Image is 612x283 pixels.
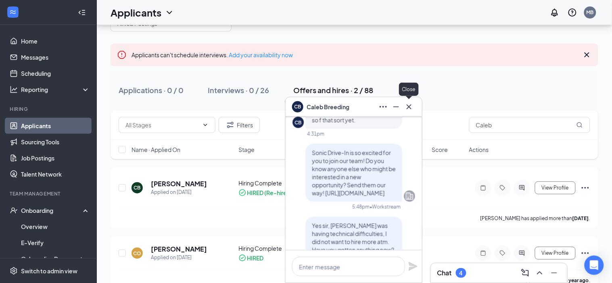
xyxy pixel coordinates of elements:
[132,146,180,154] span: Name · Applied On
[535,268,545,278] svg: ChevronUp
[582,50,592,60] svg: Cross
[312,222,394,254] span: Yes sir, [PERSON_NAME] was having technical difficulties, I did not want to hire more atm. Have y...
[576,122,583,128] svg: MagnifyingGlass
[21,166,90,182] a: Talent Network
[21,267,77,275] div: Switch to admin view
[403,100,416,113] button: Cross
[519,266,532,279] button: ComposeMessage
[21,251,90,267] a: Onboarding Documents
[478,250,488,256] svg: Note
[238,189,246,197] svg: CheckmarkCircle
[542,250,569,256] span: View Profile
[219,117,260,133] button: Filter Filters
[480,215,590,222] p: [PERSON_NAME] has applied more than .
[405,191,414,201] svg: Company
[247,254,263,262] div: HIRED
[111,6,161,19] h1: Applicants
[119,85,184,95] div: Applications · 0 / 0
[307,131,324,137] div: 4:31pm
[550,8,560,17] svg: Notifications
[307,102,349,111] span: Caleb Breeding
[549,268,559,278] svg: Minimize
[391,102,401,112] svg: Minimize
[134,184,141,191] div: CB
[370,204,401,210] span: • Workstream
[10,190,88,197] div: Team Management
[21,235,90,251] a: E-Verify
[21,85,90,94] div: Reporting
[238,254,246,262] svg: CheckmarkCircle
[581,248,590,258] svg: Ellipses
[378,102,388,112] svg: Ellipses
[498,185,508,191] svg: Tag
[408,262,418,271] svg: Plane
[132,51,293,58] span: Applicants can't schedule interviews.
[247,189,289,197] div: HIRED (Re-hire)
[208,85,269,95] div: Interviews · 0 / 26
[568,8,577,17] svg: QuestionInfo
[238,244,315,252] div: Hiring Complete
[226,120,235,130] svg: Filter
[535,181,576,194] button: View Profile
[587,9,594,16] div: MB
[548,266,561,279] button: Minimize
[238,146,255,154] span: Stage
[10,106,88,112] div: Hiring
[535,247,576,260] button: View Profile
[478,185,488,191] svg: Note
[399,83,419,96] div: Close
[390,100,403,113] button: Minimize
[9,8,17,16] svg: WorkstreamLogo
[432,146,448,154] span: Score
[517,250,527,256] svg: ActiveChat
[151,179,207,188] h5: [PERSON_NAME]
[21,65,90,81] a: Scheduling
[238,179,315,187] div: Hiring Complete
[469,146,489,154] span: Actions
[202,122,209,128] svg: ChevronDown
[572,215,589,221] b: [DATE]
[498,250,508,256] svg: Tag
[542,185,569,191] span: View Profile
[520,268,530,278] svg: ComposeMessage
[21,206,83,214] div: Onboarding
[117,50,127,60] svg: Error
[460,270,463,277] div: 4
[151,245,207,254] h5: [PERSON_NAME]
[21,49,90,65] a: Messages
[377,100,390,113] button: Ellipses
[165,8,174,17] svg: ChevronDown
[437,268,452,277] h3: Chat
[352,204,370,210] div: 5:48pm
[21,134,90,150] a: Sourcing Tools
[10,206,18,214] svg: UserCheck
[293,85,373,95] div: Offers and hires · 2 / 88
[585,256,604,275] div: Open Intercom Messenger
[21,118,90,134] a: Applicants
[10,85,18,94] svg: Analysis
[295,119,302,126] div: CB
[21,218,90,235] a: Overview
[21,150,90,166] a: Job Postings
[125,121,199,129] input: All Stages
[517,185,527,191] svg: ActiveChat
[312,149,396,197] span: Sonic Drive-In is so excited for you to join our team! Do you know anyone else who might be inter...
[469,117,590,133] input: Search in offers and hires
[151,254,207,262] div: Applied on [DATE]
[78,8,86,17] svg: Collapse
[151,188,207,196] div: Applied on [DATE]
[10,267,18,275] svg: Settings
[229,51,293,58] a: Add your availability now
[404,102,414,112] svg: Cross
[133,250,141,257] div: CO
[533,266,546,279] button: ChevronUp
[581,183,590,193] svg: Ellipses
[21,33,90,49] a: Home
